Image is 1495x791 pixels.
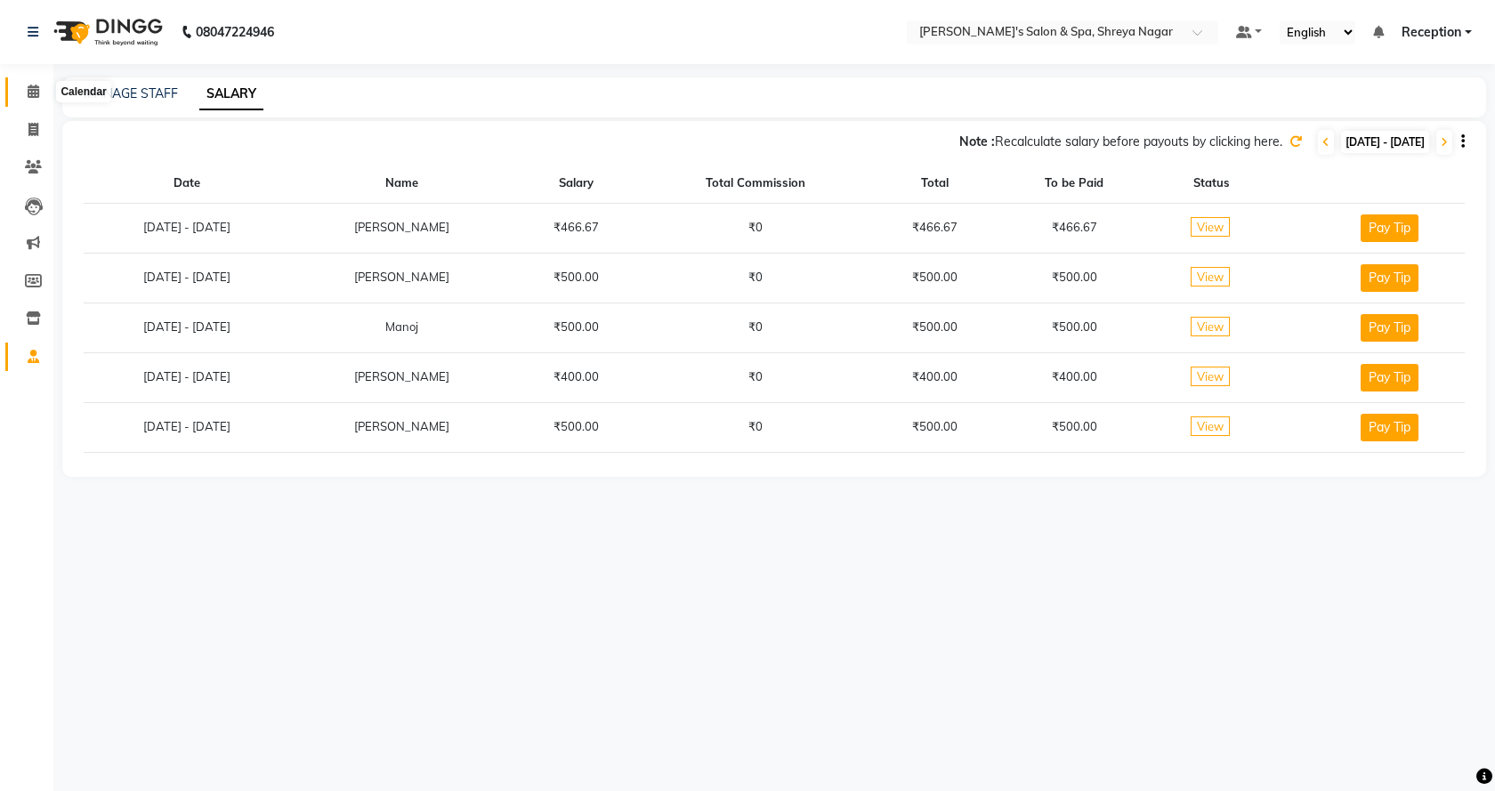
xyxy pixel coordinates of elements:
td: [DATE] - [DATE] [84,203,291,253]
button: Pay Tip [1361,364,1418,391]
td: ₹500.00 [998,253,1152,303]
span: [DATE] - [DATE] [1341,131,1429,153]
a: MANAGE STAFF [84,85,178,101]
td: ₹400.00 [871,352,998,402]
th: Status [1151,164,1273,203]
td: ₹0 [640,303,870,352]
th: Name [291,164,513,203]
td: ₹500.00 [513,303,640,352]
td: ₹0 [640,352,870,402]
td: ₹400.00 [998,352,1152,402]
td: ₹500.00 [871,402,998,452]
button: Pay Tip [1361,414,1418,441]
td: [DATE] - [DATE] [84,402,291,452]
td: [PERSON_NAME] [291,203,513,253]
td: ₹0 [640,253,870,303]
td: ₹466.67 [998,203,1152,253]
td: Manoj [291,303,513,352]
button: Pay Tip [1361,214,1418,242]
td: ₹500.00 [871,253,998,303]
img: logo [45,7,167,57]
td: ₹500.00 [513,253,640,303]
span: Note : [959,133,995,149]
th: Date [84,164,291,203]
td: [PERSON_NAME] [291,253,513,303]
td: ₹0 [640,203,870,253]
td: ₹466.67 [871,203,998,253]
span: View [1191,416,1230,436]
td: ₹500.00 [871,303,998,352]
td: ₹500.00 [513,402,640,452]
td: [DATE] - [DATE] [84,253,291,303]
th: Total Commission [640,164,870,203]
td: ₹500.00 [998,402,1152,452]
td: ₹400.00 [513,352,640,402]
a: SALARY [199,78,263,110]
td: [DATE] - [DATE] [84,303,291,352]
th: Salary [513,164,640,203]
td: [DATE] - [DATE] [84,352,291,402]
th: To be Paid [998,164,1152,203]
td: ₹466.67 [513,203,640,253]
td: ₹500.00 [998,303,1152,352]
span: View [1191,267,1230,287]
button: Pay Tip [1361,314,1418,342]
td: [PERSON_NAME] [291,402,513,452]
b: 08047224946 [196,7,274,57]
button: Pay Tip [1361,264,1418,292]
th: Total [871,164,998,203]
td: ₹0 [640,402,870,452]
span: Reception [1402,23,1461,42]
span: View [1191,367,1230,386]
td: [PERSON_NAME] [291,352,513,402]
div: Calendar [56,81,110,102]
div: Recalculate salary before payouts by clicking here. [959,133,1282,151]
span: View [1191,217,1230,237]
span: View [1191,317,1230,336]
